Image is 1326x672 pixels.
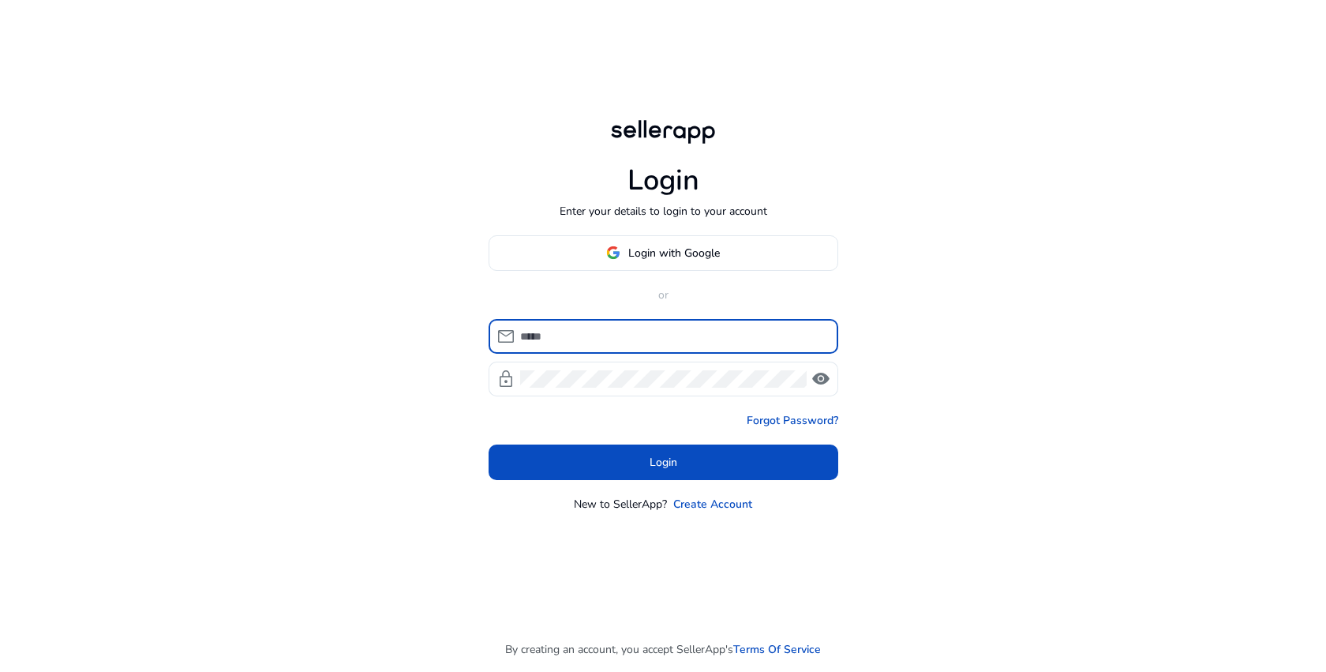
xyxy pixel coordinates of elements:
[489,445,838,480] button: Login
[489,287,838,303] p: or
[811,370,830,389] span: visibility
[496,370,515,389] span: lock
[673,496,752,512] a: Create Account
[628,245,720,261] span: Login with Google
[747,412,838,429] a: Forgot Password?
[733,641,821,658] a: Terms Of Service
[560,203,767,220] p: Enter your details to login to your account
[574,496,667,512] p: New to SellerApp?
[489,235,838,271] button: Login with Google
[606,246,620,260] img: google-logo.svg
[650,454,677,471] span: Login
[627,163,699,197] h1: Login
[496,327,515,346] span: mail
